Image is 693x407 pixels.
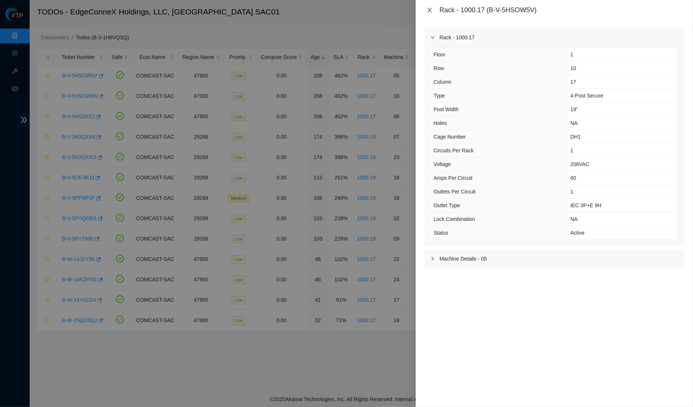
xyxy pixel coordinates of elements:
[570,134,581,140] span: DH1
[433,120,447,126] span: Holes
[433,216,475,222] span: Lock Combination
[570,175,576,181] span: 60
[430,35,435,40] span: right
[433,230,448,236] span: Status
[433,161,451,167] span: Voltage
[570,189,573,195] span: 1
[570,216,577,222] span: NA
[433,175,472,181] span: Amps Per Circuit
[425,7,435,14] button: Close
[433,93,445,99] span: Type
[439,6,684,14] div: Rack - 1000.17 (B-V-5HSOW5V)
[570,65,576,71] span: 10
[570,93,603,99] span: 4-Post Secure
[433,79,451,85] span: Column
[433,65,444,71] span: Row
[433,189,476,195] span: Outlets Per Circuit
[433,106,459,112] span: Post Width
[570,230,584,236] span: Active
[570,79,576,85] span: 17
[433,134,466,140] span: Cage Number
[427,7,433,13] span: close
[570,148,573,153] span: 1
[570,161,589,167] span: 208VAC
[425,250,684,267] div: Machine Details - 05
[570,106,578,112] span: 19"
[433,52,445,57] span: Floor
[430,257,435,261] span: right
[425,29,684,46] div: Rack - 1000.17
[433,148,473,153] span: Circuits Per Rack
[570,52,573,57] span: 1
[570,120,577,126] span: NA
[433,202,460,208] span: Outlet Type
[570,202,601,208] span: IEC 3P+E 9H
